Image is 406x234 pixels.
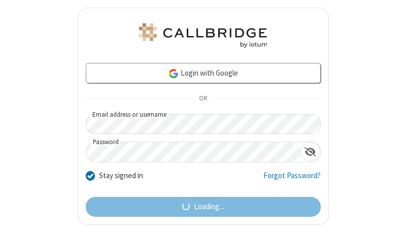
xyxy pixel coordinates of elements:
button: Loading... [86,197,321,217]
a: Login with Google [86,63,321,83]
img: Astra [137,23,269,48]
input: Email address or username [86,114,321,134]
iframe: Chat [381,208,398,227]
label: Stay signed in [99,170,143,182]
input: Password [86,142,300,162]
a: Forgot Password? [263,170,321,189]
div: Show password [300,142,320,161]
img: google-icon.png [168,68,179,79]
span: Loading... [194,201,224,213]
span: OR [195,92,211,106]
